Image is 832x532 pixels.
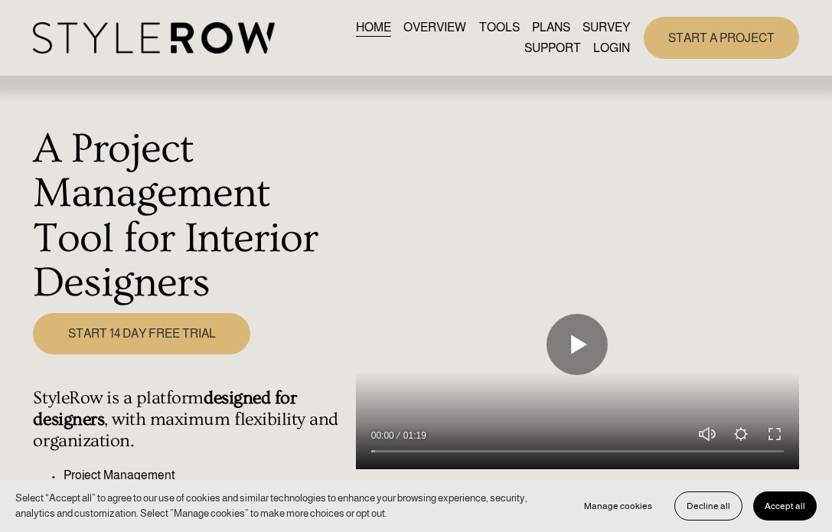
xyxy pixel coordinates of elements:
[33,313,250,354] a: START 14 DAY FREE TRIAL
[15,491,557,521] p: Select “Accept all” to agree to our use of cookies and similar technologies to enhance your brows...
[33,387,300,429] strong: designed for designers
[753,491,817,521] button: Accept all
[403,17,466,38] a: OVERVIEW
[371,446,784,456] input: Seek
[33,22,274,54] img: StyleRow
[593,38,630,58] a: LOGIN
[765,501,805,511] span: Accept all
[573,491,664,521] button: Manage cookies
[584,501,652,511] span: Manage cookies
[33,126,347,305] h1: A Project Management Tool for Interior Designers
[582,17,630,38] a: SURVEY
[64,466,347,485] p: Project Management
[356,17,391,38] a: HOME
[687,501,730,511] span: Decline all
[532,17,570,38] a: PLANS
[479,17,520,38] a: TOOLS
[674,491,742,521] button: Decline all
[547,314,608,375] button: Play
[398,428,430,443] div: Duration
[644,17,799,59] a: START A PROJECT
[524,39,581,57] span: SUPPORT
[371,428,398,443] div: Current time
[524,38,581,58] a: folder dropdown
[33,387,347,452] h4: StyleRow is a platform , with maximum flexibility and organization.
